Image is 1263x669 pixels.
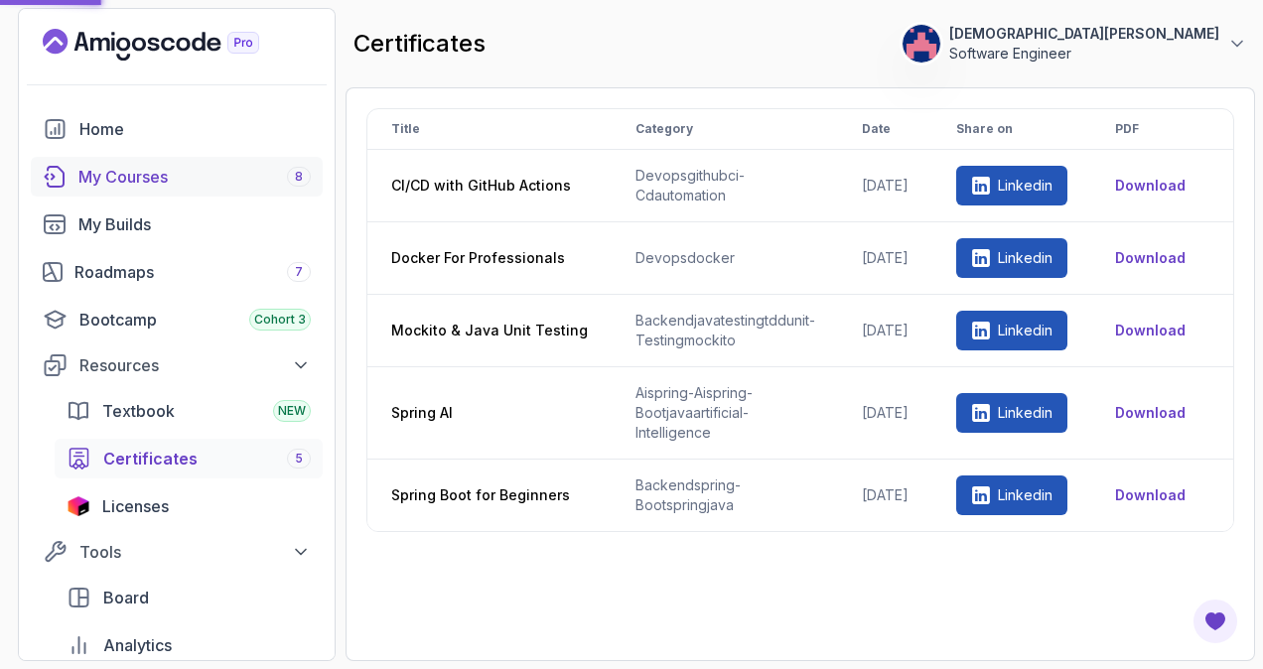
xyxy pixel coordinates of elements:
th: Spring AI [367,367,612,460]
div: Home [79,117,311,141]
button: Download [1115,176,1186,196]
span: Certificates [103,447,198,470]
th: PDF [1091,109,1209,150]
a: textbook [55,391,323,431]
span: Analytics [103,633,172,657]
button: Tools [31,534,323,570]
span: Licenses [102,494,169,518]
p: Linkedin [998,248,1052,268]
td: devops github ci-cd automation [612,150,838,222]
div: My Builds [78,212,311,236]
a: board [55,578,323,617]
th: CI/CD with GitHub Actions [367,150,612,222]
span: 5 [295,451,303,467]
div: My Courses [78,165,311,189]
th: Date [838,109,932,150]
div: Bootcamp [79,308,311,332]
button: Download [1115,321,1186,340]
th: Mockito & Java Unit Testing [367,295,612,367]
button: Open Feedback Button [1192,598,1239,645]
span: Cohort 3 [254,312,306,328]
span: 7 [295,264,303,280]
p: Linkedin [998,403,1052,423]
div: Tools [79,540,311,564]
div: Resources [79,353,311,377]
h2: certificates [353,28,486,60]
a: Landing page [43,29,305,61]
a: courses [31,157,323,197]
img: jetbrains icon [67,496,90,516]
span: 8 [295,169,303,185]
button: Download [1115,248,1186,268]
div: Roadmaps [74,260,311,284]
span: Textbook [102,399,175,423]
a: builds [31,204,323,244]
button: Resources [31,347,323,383]
td: [DATE] [838,367,932,460]
td: backend spring-boot spring java [612,460,838,532]
td: backend java testing tdd unit-testing mockito [612,295,838,367]
a: bootcamp [31,300,323,339]
a: certificates [55,439,323,478]
th: Share on [932,109,1091,150]
p: Linkedin [998,176,1052,196]
td: [DATE] [838,222,932,295]
a: Linkedin [956,238,1067,278]
span: NEW [278,403,306,419]
p: Linkedin [998,321,1052,340]
th: Docker For Professionals [367,222,612,295]
td: [DATE] [838,460,932,532]
a: home [31,109,323,149]
button: Download [1115,485,1186,505]
a: Linkedin [956,311,1067,350]
a: Linkedin [956,166,1067,205]
button: Download [1115,403,1186,423]
a: Linkedin [956,475,1067,515]
button: user profile image[DEMOGRAPHIC_DATA][PERSON_NAME]Software Engineer [902,24,1247,64]
p: [DEMOGRAPHIC_DATA][PERSON_NAME] [949,24,1219,44]
span: Board [103,586,149,609]
td: ai spring-ai spring-boot java artificial-intelligence [612,367,838,460]
td: [DATE] [838,150,932,222]
th: Spring Boot for Beginners [367,460,612,532]
p: Software Engineer [949,44,1219,64]
td: devops docker [612,222,838,295]
th: Category [612,109,838,150]
p: Linkedin [998,485,1052,505]
img: user profile image [903,25,940,63]
td: [DATE] [838,295,932,367]
a: roadmaps [31,252,323,292]
a: analytics [55,625,323,665]
a: licenses [55,486,323,526]
th: Title [367,109,612,150]
a: Linkedin [956,393,1067,433]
